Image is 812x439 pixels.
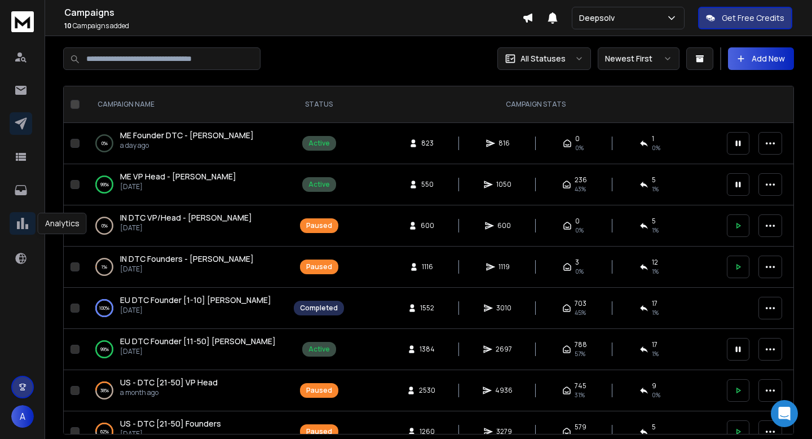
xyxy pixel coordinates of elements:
div: Completed [300,304,338,313]
button: Newest First [598,47,679,70]
span: 600 [421,221,434,230]
th: CAMPAIGN STATS [351,86,720,123]
span: 816 [498,139,510,148]
span: 745 [575,381,586,390]
span: 12 [652,258,658,267]
a: ME Founder DTC - [PERSON_NAME] [120,130,254,141]
p: Campaigns added [64,21,522,30]
span: 1116 [422,262,433,271]
span: 1 % [652,185,659,194]
a: ME VP Head - [PERSON_NAME] [120,171,236,182]
button: Get Free Credits [698,7,792,29]
span: ME Founder DTC - [PERSON_NAME] [120,130,254,141]
td: 1%IN DTC Founders - [PERSON_NAME][DATE] [84,247,287,288]
p: 0 % [101,220,108,231]
span: 2530 [419,386,435,395]
p: 38 % [100,385,109,396]
button: Add New [728,47,794,70]
span: 3279 [496,427,512,436]
p: 0 % [101,138,108,149]
p: [DATE] [120,182,236,191]
p: [DATE] [120,429,221,438]
span: 0 % [652,390,660,400]
span: 703 [575,299,586,308]
span: 600 [497,221,511,230]
p: 100 % [99,302,109,314]
span: US - DTC [21-50] VP Head [120,377,218,388]
a: US - DTC [21-50] Founders [120,418,221,429]
td: 38%US - DTC [21-50] VP Heada month ago [84,370,287,411]
span: 1 % [652,349,659,358]
span: 17 [652,299,657,308]
td: 0%IN DTC VP/Head - [PERSON_NAME][DATE] [84,205,287,247]
a: IN DTC Founders - [PERSON_NAME] [120,253,254,265]
span: 1050 [496,180,511,189]
span: 43 % [575,185,586,194]
p: a day ago [120,141,254,150]
a: EU DTC Founder [1-10] [PERSON_NAME] [120,295,271,306]
div: Paused [306,427,332,436]
a: EU DTC Founder [11-50] [PERSON_NAME] [120,336,276,347]
span: 1 % [652,226,659,235]
td: 99%EU DTC Founder [11-50] [PERSON_NAME][DATE] [84,329,287,370]
span: IN DTC Founders - [PERSON_NAME] [120,253,254,264]
span: 0 % [652,143,660,152]
span: 31 % [575,390,585,400]
span: 236 [575,175,587,185]
span: 10 [64,21,72,30]
span: 5 [652,423,656,432]
p: 62 % [100,426,109,437]
span: 17 [652,340,657,349]
span: 1552 [420,304,434,313]
span: 3010 [496,304,511,313]
p: [DATE] [120,347,276,356]
span: 0 % [575,226,584,235]
span: 5 [652,175,656,185]
span: 0 [575,217,580,226]
a: IN DTC VP/Head - [PERSON_NAME] [120,212,252,223]
div: Analytics [38,213,87,234]
button: A [11,405,34,428]
div: Active [308,180,330,189]
span: 550 [421,180,434,189]
p: [DATE] [120,223,252,232]
span: 9 [652,381,656,390]
img: logo [11,11,34,32]
div: Paused [306,262,332,271]
span: 4936 [495,386,513,395]
p: Deepsolv [579,12,619,24]
td: 100%EU DTC Founder [1-10] [PERSON_NAME][DATE] [84,288,287,329]
div: Open Intercom Messenger [771,400,798,427]
div: Active [308,345,330,354]
span: 3 [575,258,579,267]
th: STATUS [287,86,351,123]
span: 45 % [575,308,586,317]
div: Paused [306,221,332,230]
p: [DATE] [120,306,271,315]
span: 5 [652,217,656,226]
div: Active [308,139,330,148]
h1: Campaigns [64,6,522,19]
p: All Statuses [520,53,566,64]
td: 99%ME VP Head - [PERSON_NAME][DATE] [84,164,287,205]
span: 823 [421,139,434,148]
span: 788 [575,340,587,349]
p: [DATE] [120,265,254,274]
p: 1 % [101,261,107,273]
span: 1 [652,134,654,143]
span: 0 % [575,267,584,276]
p: 99 % [100,344,109,355]
p: a month ago [120,388,218,397]
span: EU DTC Founder [1-10] [PERSON_NAME] [120,295,271,305]
span: 57 % [575,349,585,358]
span: 1384 [420,345,435,354]
span: 1 % [652,267,659,276]
p: 99 % [100,179,109,190]
span: 1 % [652,308,659,317]
th: CAMPAIGN NAME [84,86,287,123]
div: Paused [306,386,332,395]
